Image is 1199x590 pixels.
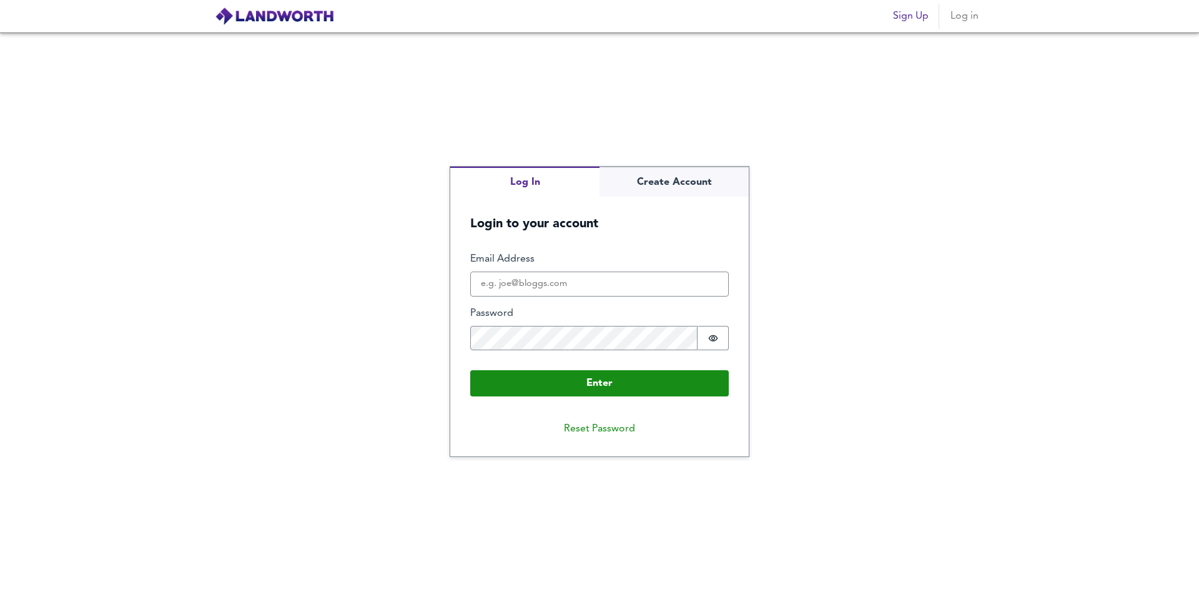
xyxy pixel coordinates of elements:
label: Password [470,307,729,321]
h5: Login to your account [450,197,749,232]
input: e.g. joe@bloggs.com [470,272,729,297]
button: Reset Password [554,416,645,441]
button: Log In [450,167,599,197]
button: Enter [470,370,729,396]
span: Log in [949,7,979,25]
label: Email Address [470,252,729,267]
button: Create Account [599,167,749,197]
button: Log in [944,4,984,29]
img: logo [215,7,334,26]
button: Sign Up [888,4,934,29]
button: Show password [698,326,729,351]
span: Sign Up [893,7,929,25]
